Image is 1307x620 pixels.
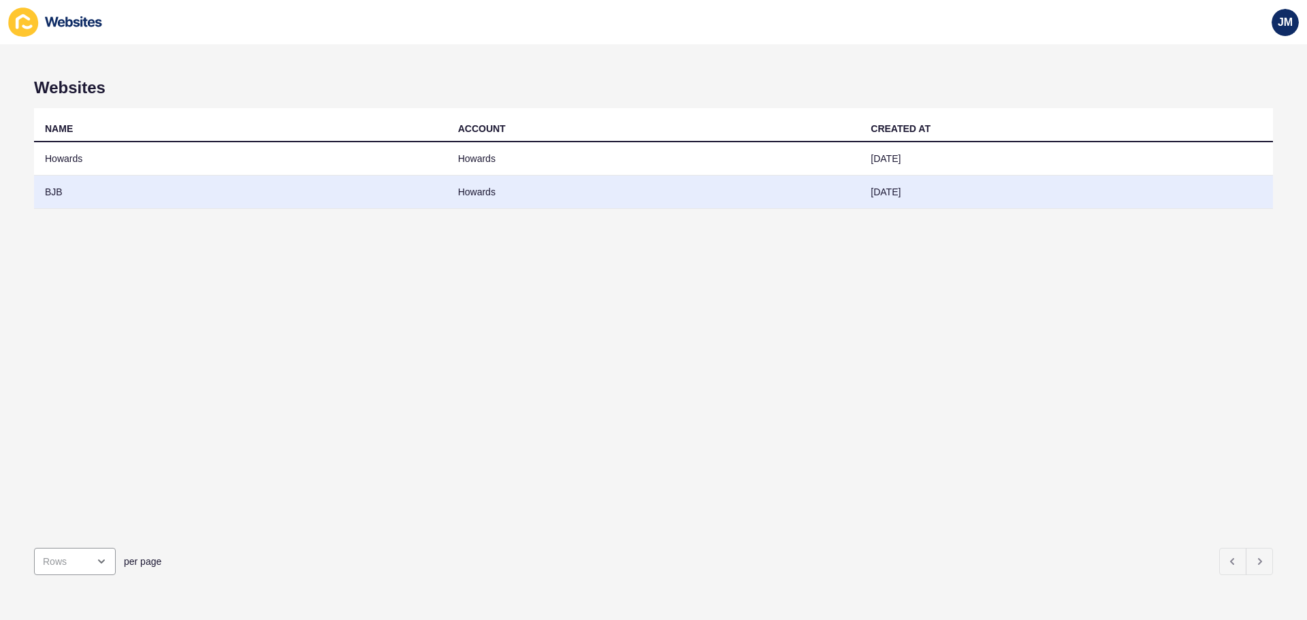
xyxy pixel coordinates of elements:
[34,142,447,176] td: Howards
[34,548,116,575] div: open menu
[34,176,447,209] td: BJB
[458,122,506,135] div: ACCOUNT
[871,122,931,135] div: CREATED AT
[1278,16,1293,29] span: JM
[34,78,1273,97] h1: Websites
[860,142,1273,176] td: [DATE]
[447,142,860,176] td: Howards
[860,176,1273,209] td: [DATE]
[45,122,73,135] div: NAME
[124,555,161,568] span: per page
[447,176,860,209] td: Howards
